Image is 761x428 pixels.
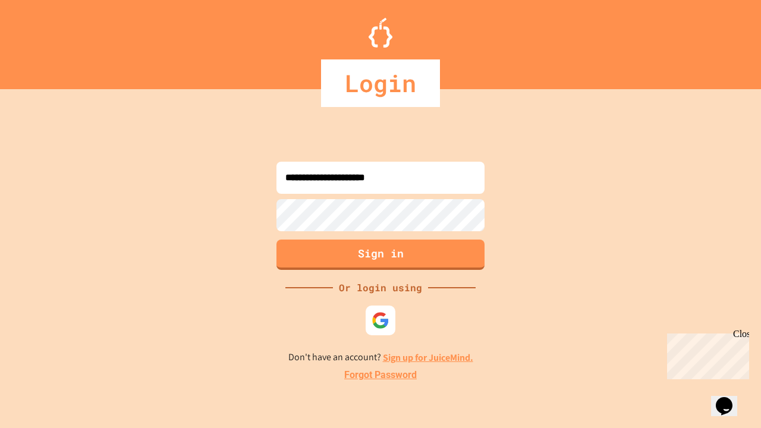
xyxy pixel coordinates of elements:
div: Or login using [333,281,428,295]
p: Don't have an account? [288,350,473,365]
img: google-icon.svg [372,311,389,329]
iframe: chat widget [662,329,749,379]
iframe: chat widget [711,380,749,416]
img: Logo.svg [369,18,392,48]
a: Forgot Password [344,368,417,382]
div: Chat with us now!Close [5,5,82,75]
button: Sign in [276,240,485,270]
div: Login [321,59,440,107]
a: Sign up for JuiceMind. [383,351,473,364]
